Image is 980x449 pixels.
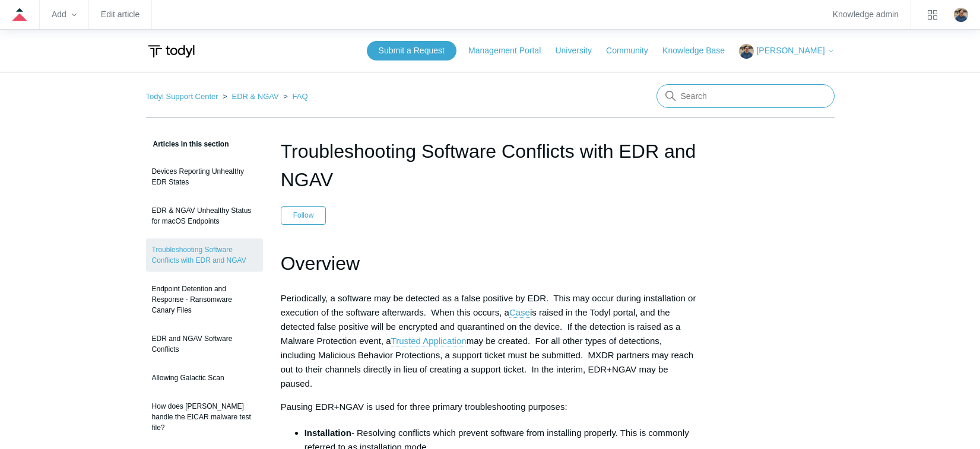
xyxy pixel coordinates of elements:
[367,41,456,60] a: Submit a Request
[146,160,263,193] a: Devices Reporting Unhealthy EDR States
[555,44,603,57] a: University
[146,367,263,389] a: Allowing Galactic Scan
[305,428,351,438] strong: Installation
[391,336,467,346] a: Trusted Application
[146,278,263,321] a: Endpoint Detention and Response - Ransomware Canary Files
[281,137,700,194] h1: Troubleshooting Software Conflicts with EDR and NGAV
[954,8,968,22] img: user avatar
[146,238,263,272] a: Troubleshooting Software Conflicts with EDR and NGAV
[954,8,968,22] zd-hc-trigger: Click your profile icon to open the profile menu
[739,44,834,59] button: [PERSON_NAME]
[146,140,229,148] span: Articles in this section
[281,291,700,391] p: Periodically, a software may be detected as a false positive by EDR. This may occur during instal...
[756,46,824,55] span: [PERSON_NAME]
[293,92,308,101] a: FAQ
[656,84,835,108] input: Search
[52,11,77,18] zd-hc-trigger: Add
[146,92,221,101] li: Todyl Support Center
[606,44,660,57] a: Community
[281,249,700,279] h1: Overview
[146,92,218,101] a: Todyl Support Center
[662,44,737,57] a: Knowledge Base
[146,199,263,233] a: EDR & NGAV Unhealthy Status for macOS Endpoints
[146,327,263,361] a: EDR and NGAV Software Conflicts
[509,307,530,318] a: Case
[231,92,278,101] a: EDR & NGAV
[281,400,700,414] p: Pausing EDR+NGAV is used for three primary troubleshooting purposes:
[281,92,307,101] li: FAQ
[220,92,281,101] li: EDR & NGAV
[833,11,899,18] a: Knowledge admin
[146,40,196,62] img: Todyl Support Center Help Center home page
[281,206,326,224] button: Follow Article
[146,395,263,439] a: How does [PERSON_NAME] handle the EICAR malware test file?
[101,11,139,18] a: Edit article
[468,44,553,57] a: Management Portal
